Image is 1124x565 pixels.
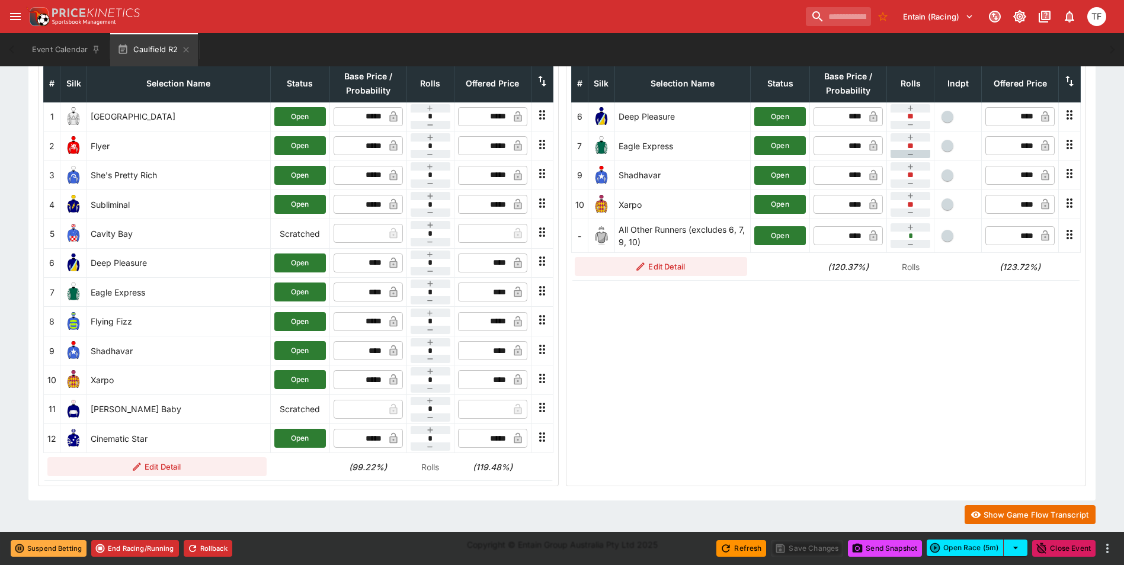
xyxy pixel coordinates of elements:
button: Open [274,253,326,272]
th: Rolls [887,65,934,102]
td: 2 [44,131,60,160]
button: Edit Detail [575,257,747,276]
img: runner 6 [592,107,611,126]
td: All Other Runners (excludes 6, 7, 9, 10) [614,219,751,253]
img: runner 6 [64,253,83,272]
td: Shadhavar [87,336,271,365]
td: Cinematic Star [87,423,271,452]
button: Open Race (5m) [927,540,1004,556]
img: Sportsbook Management [52,20,116,25]
td: 9 [44,336,60,365]
button: Open [754,226,806,245]
img: runner 7 [592,136,611,155]
img: PriceKinetics [52,8,140,17]
td: 7 [571,131,588,160]
td: 11 [44,394,60,423]
img: runner 8 [64,312,83,331]
img: runner 10 [64,370,83,389]
th: Selection Name [614,65,751,102]
button: Documentation [1034,6,1055,27]
button: Open [274,195,326,214]
img: runner 12 [64,429,83,448]
button: select merge strategy [1004,540,1027,556]
button: Send Snapshot [848,540,922,557]
img: runner 7 [64,282,83,301]
img: runner 9 [64,341,83,360]
button: Open [274,107,326,126]
h6: (99.22%) [333,461,403,473]
td: 3 [44,160,60,190]
img: runner 4 [64,195,83,214]
button: Open [754,195,806,214]
button: Notifications [1059,6,1080,27]
th: # [44,65,60,102]
th: Base Price / Probability [810,65,887,102]
td: Deep Pleasure [614,102,751,131]
p: Rolls [891,261,931,273]
button: Open [754,166,806,185]
th: Independent [934,65,982,102]
td: 10 [571,190,588,219]
th: Status [270,65,329,102]
td: 8 [44,307,60,336]
td: 7 [44,278,60,307]
button: End Racing/Running [91,540,179,557]
button: Tom Flynn [1084,4,1110,30]
button: Open [274,312,326,331]
td: She's Pretty Rich [87,160,271,190]
p: Scratched [274,227,326,240]
td: Shadhavar [614,160,751,190]
td: 12 [44,423,60,452]
td: Deep Pleasure [87,248,271,277]
button: Connected to PK [984,6,1005,27]
th: Silk [588,65,614,102]
button: Show Game Flow Transcript [965,505,1096,524]
td: [PERSON_NAME] Baby [87,394,271,423]
button: Open [754,107,806,126]
td: Xarpo [614,190,751,219]
td: 6 [44,248,60,277]
input: search [806,7,871,26]
p: Rolls [410,461,450,473]
td: Flying Fizz [87,307,271,336]
div: split button [927,540,1027,556]
th: Offered Price [454,65,531,102]
td: Eagle Express [614,131,751,160]
td: Flyer [87,131,271,160]
img: runner 1 [64,107,83,126]
button: Open [274,429,326,448]
img: runner 10 [592,195,611,214]
td: Subliminal [87,190,271,219]
img: runner 3 [64,166,83,185]
th: Offered Price [982,65,1059,102]
button: Open [274,341,326,360]
td: 1 [44,102,60,131]
h6: (123.72%) [985,261,1055,273]
td: Eagle Express [87,278,271,307]
img: runner 5 [64,224,83,243]
button: Caulfield R2 [110,33,198,66]
button: Suspend Betting [11,540,87,557]
button: open drawer [5,6,26,27]
img: PriceKinetics Logo [26,5,50,28]
h6: (119.48%) [457,461,527,473]
th: Silk [60,65,87,102]
button: Refresh [716,540,766,557]
button: Close Event [1032,540,1096,557]
h6: (120.37%) [814,261,883,273]
button: Toggle light/dark mode [1009,6,1030,27]
img: runner 2 [64,136,83,155]
img: blank-silk.png [592,226,611,245]
button: Open [274,136,326,155]
td: 10 [44,365,60,394]
button: Rollback [184,540,232,557]
td: 5 [44,219,60,248]
button: Edit Detail [47,457,267,476]
button: Event Calendar [25,33,108,66]
th: Status [751,65,810,102]
img: runner 9 [592,166,611,185]
p: Scratched [274,403,326,415]
td: Xarpo [87,365,271,394]
td: 6 [571,102,588,131]
img: runner 11 [64,400,83,419]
